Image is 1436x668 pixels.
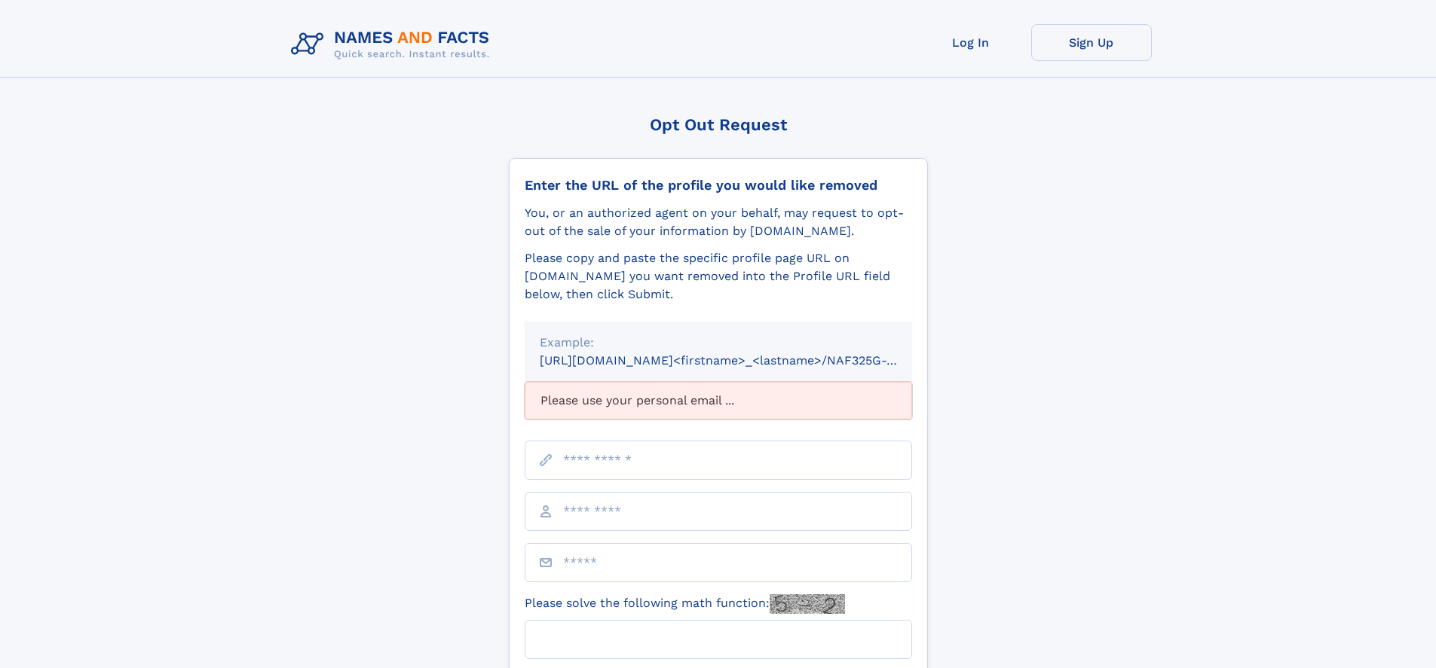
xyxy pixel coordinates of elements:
img: Logo Names and Facts [285,24,502,65]
a: Log In [911,24,1031,61]
div: Enter the URL of the profile you would like removed [525,177,912,194]
label: Please solve the following math function: [525,594,845,614]
div: Please copy and paste the specific profile page URL on [DOMAIN_NAME] you want removed into the Pr... [525,249,912,303]
div: Example: [540,334,897,352]
a: Sign Up [1031,24,1152,61]
div: You, or an authorized agent on your behalf, may request to opt-out of the sale of your informatio... [525,204,912,240]
div: Please use your personal email ... [525,382,912,419]
div: Opt Out Request [509,115,928,134]
small: [URL][DOMAIN_NAME]<firstname>_<lastname>/NAF325G-xxxxxxxx [540,353,941,368]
